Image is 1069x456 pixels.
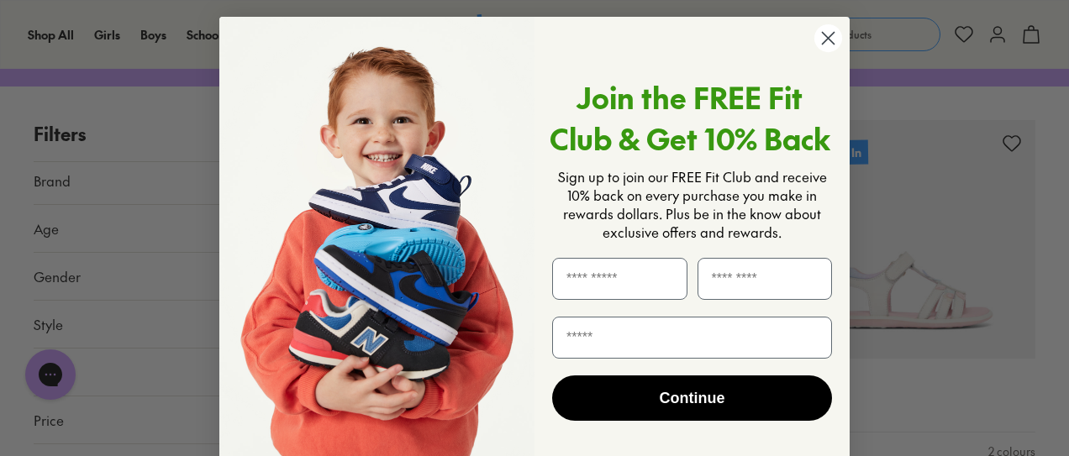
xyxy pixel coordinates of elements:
[814,24,843,53] button: Close dialog
[550,76,830,159] span: Join the FREE Fit Club & Get 10% Back
[8,6,59,56] button: Open gorgias live chat
[552,317,832,359] input: Email
[698,258,833,300] input: Last Name
[552,258,687,300] input: First Name
[552,375,832,421] button: Continue
[558,167,827,241] span: Sign up to join our FREE Fit Club and receive 10% back on every purchase you make in rewards doll...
